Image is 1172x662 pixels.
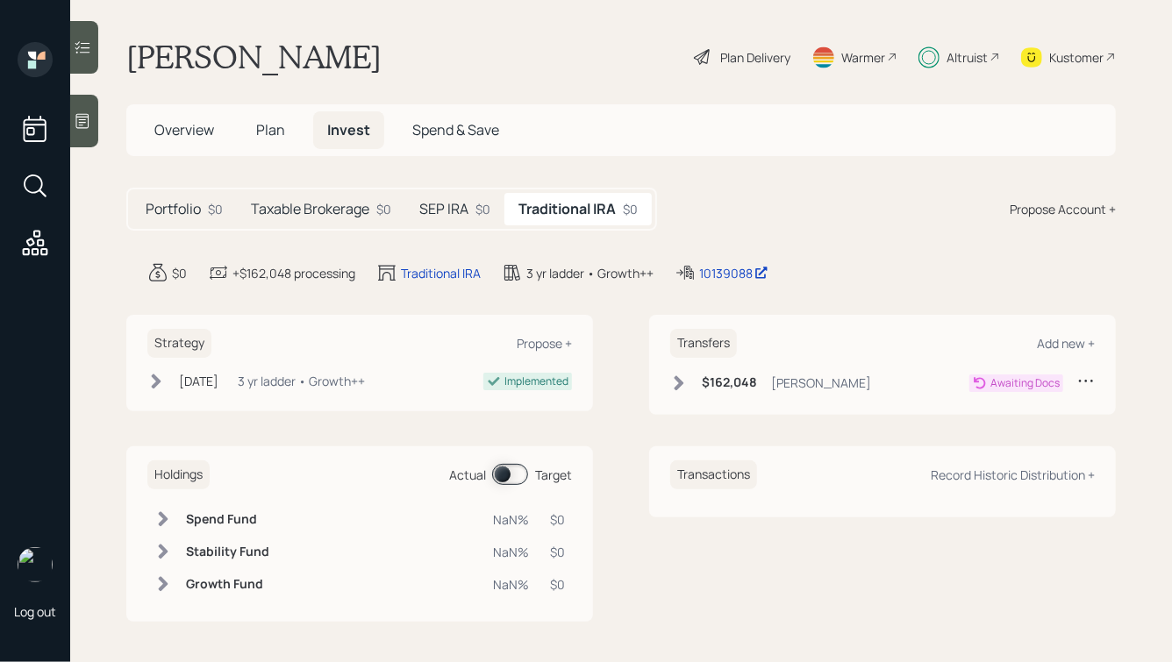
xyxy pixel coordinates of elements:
[1049,48,1104,67] div: Kustomer
[412,120,499,139] span: Spend & Save
[186,512,269,527] h6: Spend Fund
[232,264,355,282] div: +$162,048 processing
[1010,200,1116,218] div: Propose Account +
[702,375,757,390] h6: $162,048
[699,264,768,282] div: 10139088
[419,201,468,217] h5: SEP IRA
[623,200,638,218] div: $0
[179,372,218,390] div: [DATE]
[841,48,885,67] div: Warmer
[990,375,1060,391] div: Awaiting Docs
[147,460,210,489] h6: Holdings
[771,374,871,392] div: [PERSON_NAME]
[493,510,529,529] div: NaN%
[208,200,223,218] div: $0
[504,374,568,389] div: Implemented
[670,329,737,358] h6: Transfers
[550,575,565,594] div: $0
[475,200,490,218] div: $0
[18,547,53,582] img: hunter_neumayer.jpg
[401,264,481,282] div: Traditional IRA
[238,372,365,390] div: 3 yr ladder • Growth++
[550,510,565,529] div: $0
[517,335,572,352] div: Propose +
[126,38,382,76] h1: [PERSON_NAME]
[493,543,529,561] div: NaN%
[449,466,486,484] div: Actual
[154,120,214,139] span: Overview
[256,120,285,139] span: Plan
[526,264,654,282] div: 3 yr ladder • Growth++
[172,264,187,282] div: $0
[251,201,369,217] h5: Taxable Brokerage
[376,200,391,218] div: $0
[1037,335,1095,352] div: Add new +
[327,120,370,139] span: Invest
[14,603,56,620] div: Log out
[931,466,1095,483] div: Record Historic Distribution +
[670,460,757,489] h6: Transactions
[186,545,269,559] h6: Stability Fund
[720,48,790,67] div: Plan Delivery
[550,543,565,561] div: $0
[186,577,269,592] h6: Growth Fund
[947,48,988,67] div: Altruist
[147,329,211,358] h6: Strategy
[518,201,616,217] h5: Traditional IRA
[535,466,572,484] div: Target
[146,201,201,217] h5: Portfolio
[493,575,529,594] div: NaN%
